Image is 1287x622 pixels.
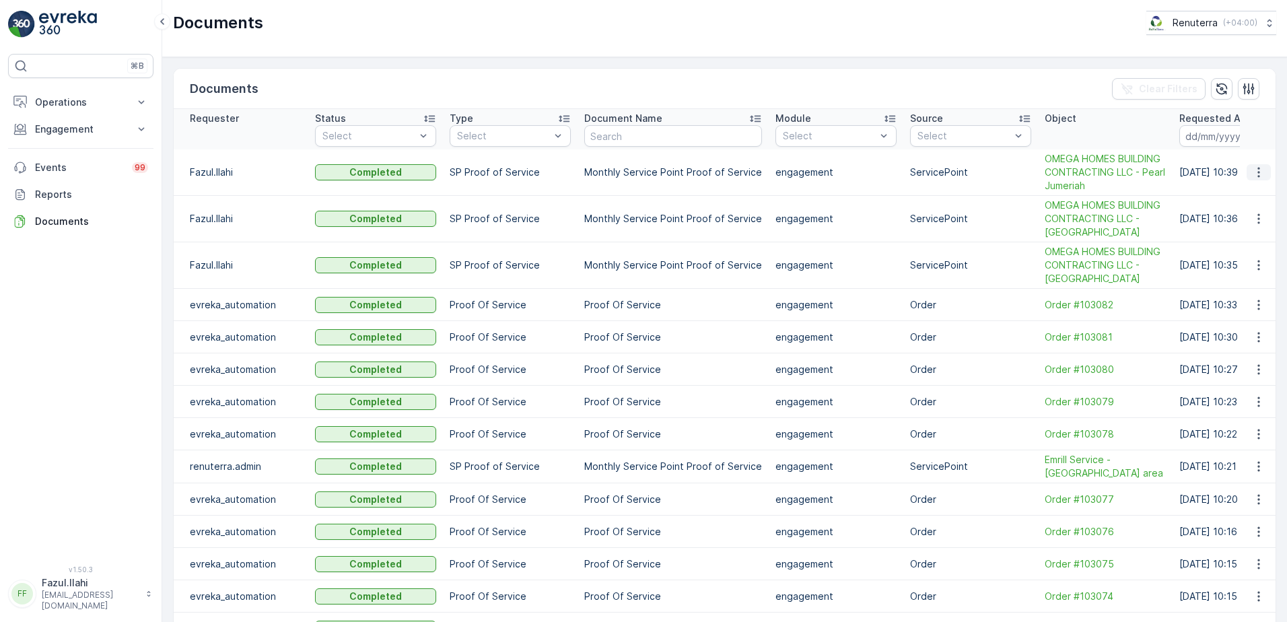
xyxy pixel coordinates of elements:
[349,298,402,312] p: Completed
[1146,15,1167,30] img: Screenshot_2024-07-26_at_13.33.01.png
[1045,245,1166,285] a: OMEGA HOMES BUILDING CONTRACTING LLC - Dubai Hills
[584,493,762,506] p: Proof Of Service
[35,161,124,174] p: Events
[8,565,153,574] span: v 1.50.3
[349,363,402,376] p: Completed
[315,556,436,572] button: Completed
[450,590,571,603] p: Proof Of Service
[450,460,571,473] p: SP Proof of Service
[190,258,302,272] p: Fazul.Ilahi
[1045,331,1166,344] span: Order #103081
[190,79,258,98] p: Documents
[349,166,402,179] p: Completed
[450,363,571,376] p: Proof Of Service
[1146,11,1276,35] button: Renuterra(+04:00)
[315,361,436,378] button: Completed
[190,331,302,344] p: evreka_automation
[584,125,762,147] input: Search
[910,212,1031,226] p: ServicePoint
[775,590,897,603] p: engagement
[1045,199,1166,239] span: OMEGA HOMES BUILDING CONTRACTING LLC - [GEOGRAPHIC_DATA]
[1045,590,1166,603] a: Order #103074
[1045,395,1166,409] span: Order #103079
[450,427,571,441] p: Proof Of Service
[584,331,762,344] p: Proof Of Service
[39,11,97,38] img: logo_light-DOdMpM7g.png
[8,154,153,181] a: Events99
[450,298,571,312] p: Proof Of Service
[1045,427,1166,441] span: Order #103078
[917,129,1010,143] p: Select
[910,460,1031,473] p: ServicePoint
[131,61,144,71] p: ⌘B
[35,188,148,201] p: Reports
[190,112,239,125] p: Requester
[1045,298,1166,312] a: Order #103082
[775,460,897,473] p: engagement
[450,395,571,409] p: Proof Of Service
[775,112,811,125] p: Module
[584,258,762,272] p: Monthly Service Point Proof of Service
[775,557,897,571] p: engagement
[190,557,302,571] p: evreka_automation
[450,493,571,506] p: Proof Of Service
[910,590,1031,603] p: Order
[1045,525,1166,539] a: Order #103076
[190,298,302,312] p: evreka_automation
[910,298,1031,312] p: Order
[1045,363,1166,376] span: Order #103080
[42,590,139,611] p: [EMAIL_ADDRESS][DOMAIN_NAME]
[450,258,571,272] p: SP Proof of Service
[775,258,897,272] p: engagement
[1045,557,1166,571] a: Order #103075
[775,525,897,539] p: engagement
[910,112,943,125] p: Source
[775,363,897,376] p: engagement
[8,89,153,116] button: Operations
[775,212,897,226] p: engagement
[8,116,153,143] button: Engagement
[775,166,897,179] p: engagement
[1045,152,1166,193] a: OMEGA HOMES BUILDING CONTRACTING LLC - Pearl Jumeriah
[775,493,897,506] p: engagement
[190,363,302,376] p: evreka_automation
[315,458,436,475] button: Completed
[190,493,302,506] p: evreka_automation
[8,576,153,611] button: FFFazul.Ilahi[EMAIL_ADDRESS][DOMAIN_NAME]
[349,258,402,272] p: Completed
[584,427,762,441] p: Proof Of Service
[910,331,1031,344] p: Order
[349,460,402,473] p: Completed
[783,129,876,143] p: Select
[349,331,402,344] p: Completed
[775,298,897,312] p: engagement
[457,129,550,143] p: Select
[315,491,436,508] button: Completed
[910,258,1031,272] p: ServicePoint
[450,212,571,226] p: SP Proof of Service
[315,257,436,273] button: Completed
[450,525,571,539] p: Proof Of Service
[1045,453,1166,480] span: Emrill Service - [GEOGRAPHIC_DATA] area
[910,493,1031,506] p: Order
[315,164,436,180] button: Completed
[584,395,762,409] p: Proof Of Service
[315,329,436,345] button: Completed
[35,215,148,228] p: Documents
[1045,112,1076,125] p: Object
[584,590,762,603] p: Proof Of Service
[450,166,571,179] p: SP Proof of Service
[35,96,127,109] p: Operations
[1045,493,1166,506] span: Order #103077
[349,525,402,539] p: Completed
[8,11,35,38] img: logo
[190,590,302,603] p: evreka_automation
[135,162,145,173] p: 99
[775,395,897,409] p: engagement
[584,525,762,539] p: Proof Of Service
[910,427,1031,441] p: Order
[775,331,897,344] p: engagement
